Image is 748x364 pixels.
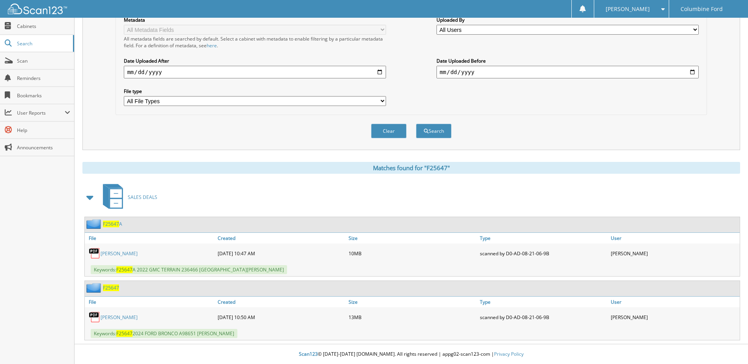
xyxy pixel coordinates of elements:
span: Columbine Ford [681,7,723,11]
a: [PERSON_NAME] [101,314,138,321]
button: Clear [371,124,407,138]
a: Created [216,297,347,307]
a: Type [478,297,609,307]
a: File [85,233,216,243]
input: end [436,66,699,78]
span: Bookmarks [17,92,70,99]
span: Cabinets [17,23,70,30]
label: Metadata [124,17,386,23]
a: User [609,233,740,243]
div: 10MB [347,245,478,261]
span: Keywords: A 2022 GMC TERRAIN 236466 [GEOGRAPHIC_DATA][PERSON_NAME] [91,265,287,274]
a: Size [347,297,478,307]
a: F25647 [103,284,119,291]
div: [PERSON_NAME] [609,245,740,261]
div: 13MB [347,309,478,325]
div: [DATE] 10:50 AM [216,309,347,325]
img: folder2.png [86,219,103,229]
img: PDF.png [89,247,101,259]
div: [PERSON_NAME] [609,309,740,325]
a: User [609,297,740,307]
button: Search [416,124,451,138]
span: Help [17,127,70,134]
label: Uploaded By [436,17,699,23]
span: Reminders [17,75,70,82]
span: F25647 [103,221,119,227]
span: F25647 [116,330,132,337]
a: [PERSON_NAME] [101,250,138,257]
a: File [85,297,216,307]
iframe: Chat Widget [709,326,748,364]
a: Type [478,233,609,243]
label: Date Uploaded Before [436,58,699,64]
span: Scan [17,58,70,64]
span: User Reports [17,110,65,116]
span: Keywords: 2024 FORD BRONCO A98651 [PERSON_NAME] [91,329,237,338]
span: [PERSON_NAME] [606,7,650,11]
span: Search [17,40,69,47]
img: scan123-logo-white.svg [8,4,67,14]
span: F25647 [116,266,132,273]
div: All metadata fields are searched by default. Select a cabinet with metadata to enable filtering b... [124,35,386,49]
div: scanned by D0-AD-08-21-06-9B [478,309,609,325]
span: Scan123 [299,351,318,357]
a: F25647A [103,221,122,227]
label: File type [124,88,386,95]
label: Date Uploaded After [124,58,386,64]
a: Created [216,233,347,243]
span: SALES DEALS [128,194,157,201]
img: folder2.png [86,283,103,293]
a: SALES DEALS [98,182,157,213]
div: [DATE] 10:47 AM [216,245,347,261]
div: © [DATE]-[DATE] [DOMAIN_NAME]. All rights reserved | appg02-scan123-com | [75,345,748,364]
img: PDF.png [89,311,101,323]
a: here [207,42,217,49]
div: scanned by D0-AD-08-21-06-9B [478,245,609,261]
a: Privacy Policy [494,351,524,357]
div: Matches found for "F25647" [82,162,740,174]
a: Size [347,233,478,243]
input: start [124,66,386,78]
span: Announcements [17,144,70,151]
